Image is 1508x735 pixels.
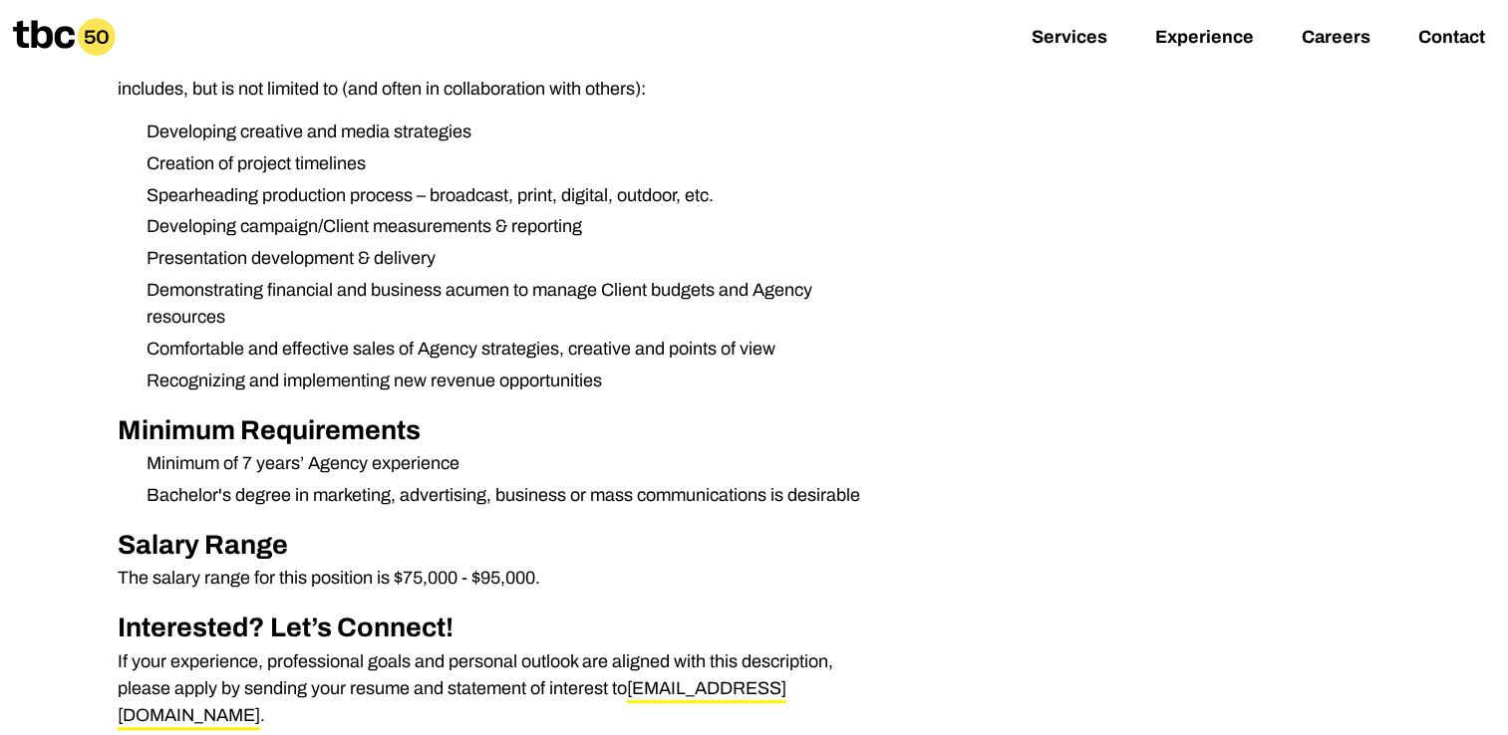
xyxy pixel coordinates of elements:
[118,525,883,566] h2: Salary Range
[131,367,883,394] li: Recognizing and implementing new revenue opportunities
[131,150,883,177] li: Creation of project timelines
[1302,27,1370,51] a: Careers
[131,119,883,145] li: Developing creative and media strategies
[131,450,883,477] li: Minimum of 7 years’ Agency experience
[131,182,883,209] li: Spearheading production process – broadcast, print, digital, outdoor, etc.
[118,648,883,729] p: If your experience, professional goals and personal outlook are aligned with this description, pl...
[1418,27,1485,51] a: Contact
[131,245,883,272] li: Presentation development & delivery
[131,277,883,331] li: Demonstrating financial and business acumen to manage Client budgets and Agency resources
[118,608,883,648] h2: Interested? Let’s Connect!
[1155,27,1254,51] a: Experience
[118,565,883,592] p: The salary range for this position is $75,000 - $95,000.
[131,213,883,240] li: Developing campaign/Client measurements & reporting
[131,336,883,363] li: Comfortable and effective sales of Agency strategies, creative and points of view
[118,410,883,451] h2: Minimum Requirements
[131,482,883,509] li: Bachelor's degree in marketing, advertising, business or mass communications is desirable
[1032,27,1107,51] a: Services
